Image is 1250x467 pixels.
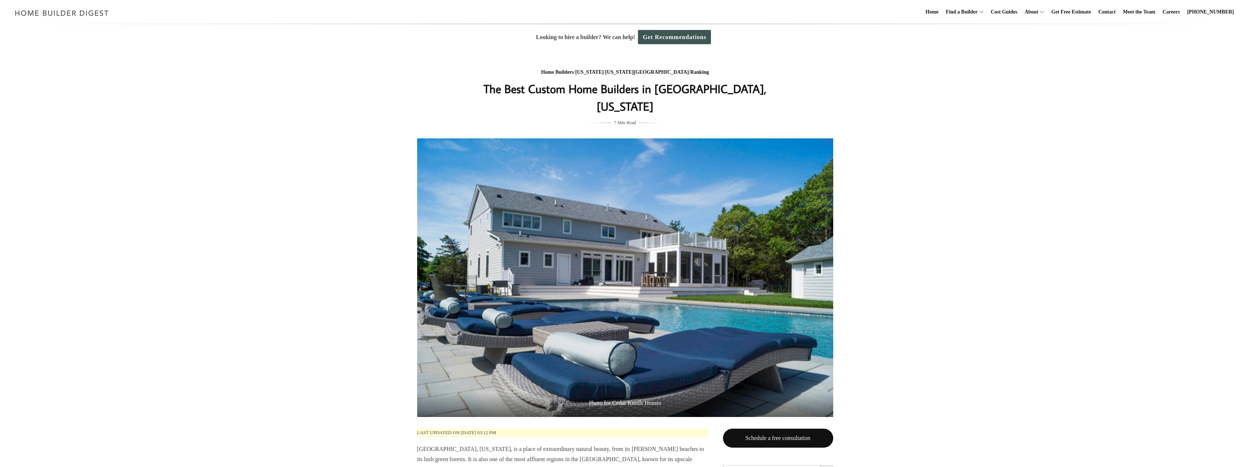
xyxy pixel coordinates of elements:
[723,429,833,448] a: Schedule a free consultation
[480,80,771,115] h1: The Best Custom Home Builders in [GEOGRAPHIC_DATA], [US_STATE]
[480,68,771,77] div: / / /
[12,6,112,20] img: Home Builder Digest
[417,392,833,417] span: Photo for Cedar Knolls Homes
[417,429,708,437] p: Last updated on [DATE] 03:12 pm
[1120,0,1158,24] a: Meet the Team
[1095,0,1118,24] a: Contact
[690,69,709,75] a: Ranking
[638,30,711,44] a: Get Recommendations
[1184,0,1237,24] a: [PHONE_NUMBER]
[1049,0,1094,24] a: Get Free Estimate
[943,0,978,24] a: Find a Builder
[1160,0,1183,24] a: Careers
[1022,0,1038,24] a: About
[614,119,636,127] span: 7 Min Read
[575,69,604,75] a: [US_STATE]
[605,69,689,75] a: [US_STATE][GEOGRAPHIC_DATA]
[541,69,574,75] a: Home Builders
[988,0,1020,24] a: Cost Guides
[923,0,942,24] a: Home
